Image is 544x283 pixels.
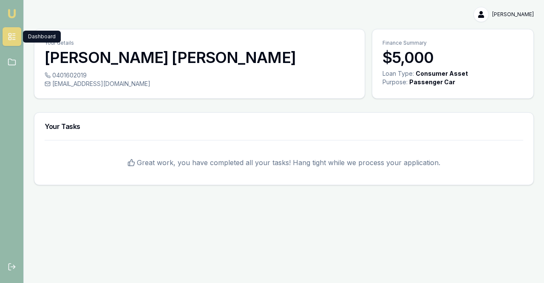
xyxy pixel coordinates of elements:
span: Great work, you have completed all your tasks! Hang tight while we process your application. [137,157,440,168]
h3: $5,000 [382,49,523,66]
div: Loan Type: [382,69,414,78]
span: [EMAIL_ADDRESS][DOMAIN_NAME] [52,80,150,88]
div: Consumer Asset [416,69,468,78]
div: Passenger Car [409,78,455,86]
img: emu-icon-u.png [7,9,17,19]
span: 0401602019 [52,71,87,80]
h3: Your Tasks [45,123,523,130]
p: Finance Summary [382,40,523,46]
p: Your details [45,40,354,46]
h3: [PERSON_NAME] [PERSON_NAME] [45,49,354,66]
div: Dashboard [23,31,61,43]
div: Purpose: [382,78,408,86]
span: [PERSON_NAME] [492,11,534,18]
